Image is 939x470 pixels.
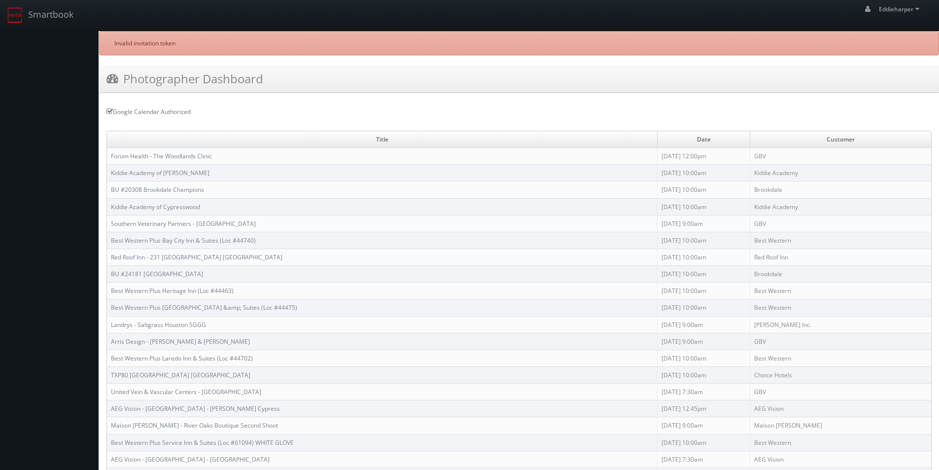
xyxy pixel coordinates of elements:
[107,131,658,148] td: Title
[750,366,931,383] td: Choice Hotels
[111,337,250,346] a: Arris Design - [PERSON_NAME] & [PERSON_NAME]
[750,451,931,468] td: AEG Vision
[750,350,931,366] td: Best Western
[658,333,750,350] td: [DATE] 9:00am
[658,232,750,249] td: [DATE] 10:00am
[750,266,931,283] td: Brookdale
[111,404,280,413] a: AEG Vision - [GEOGRAPHIC_DATA] - [PERSON_NAME] Cypress
[750,417,931,434] td: Maison [PERSON_NAME]
[658,215,750,232] td: [DATE] 9:00am
[111,303,297,312] a: Best Western Plus [GEOGRAPHIC_DATA] &amp; Suites (Loc #44475)
[111,388,261,396] a: United Vein & Vascular Centers - [GEOGRAPHIC_DATA]
[7,7,23,23] img: smartbook-logo.png
[879,5,922,13] span: Eddieharper
[750,181,931,198] td: Brookdale
[111,270,203,278] a: BU #24181 [GEOGRAPHIC_DATA]
[111,438,294,447] a: Best Western Plus Service Inn & Suites (Loc #61094) WHITE GLOVE
[111,371,250,379] a: TXP80 [GEOGRAPHIC_DATA] [GEOGRAPHIC_DATA]
[106,70,263,87] h3: Photographer Dashboard
[111,219,256,228] a: Southern Veterinary Partners - [GEOGRAPHIC_DATA]
[750,198,931,215] td: Kiddie Academy
[111,152,212,160] a: Forum Health - The Woodlands Clinic
[111,236,256,245] a: Best Western Plus Bay City Inn & Suites (Loc #44740)
[658,350,750,366] td: [DATE] 10:00am
[658,451,750,468] td: [DATE] 7:30am
[658,198,750,215] td: [DATE] 10:00am
[658,249,750,265] td: [DATE] 10:00am
[658,434,750,451] td: [DATE] 10:00am
[750,400,931,417] td: AEG Vision
[750,333,931,350] td: GBV
[111,354,253,362] a: Best Western Plus Laredo Inn & Suites (Loc #44702)
[658,181,750,198] td: [DATE] 10:00am
[111,321,206,329] a: Landrys - Saltgrass Houston SGGG
[111,421,278,430] a: Maison [PERSON_NAME] - River Oaks Boutique Second Shoot
[750,316,931,333] td: [PERSON_NAME] Inc.
[750,283,931,299] td: Best Western
[658,366,750,383] td: [DATE] 10:00am
[750,148,931,165] td: GBV
[750,434,931,451] td: Best Western
[111,169,209,177] a: Kiddie Academy of [PERSON_NAME]
[658,299,750,316] td: [DATE] 10:00am
[750,165,931,181] td: Kiddie Academy
[658,148,750,165] td: [DATE] 12:00pm
[106,108,932,116] div: Google Calendar Authorized
[658,384,750,400] td: [DATE] 7:30am
[658,283,750,299] td: [DATE] 10:00am
[750,299,931,316] td: Best Western
[658,417,750,434] td: [DATE] 9:00am
[111,287,234,295] a: Best Western Plus Heritage Inn (Loc #44463)
[750,215,931,232] td: GBV
[658,266,750,283] td: [DATE] 10:00am
[750,249,931,265] td: Red Roof Inn
[111,253,282,261] a: Red Roof Inn - 231 [GEOGRAPHIC_DATA] [GEOGRAPHIC_DATA]
[750,131,931,148] td: Customer
[111,185,204,194] a: BU #20308 Brookdale Champions
[114,39,924,47] p: Invalid invitation token
[658,131,750,148] td: Date
[658,316,750,333] td: [DATE] 9:00am
[750,384,931,400] td: GBV
[111,455,270,464] a: AEG Vision - [GEOGRAPHIC_DATA] - [GEOGRAPHIC_DATA]
[111,203,200,211] a: Kiddie Academy of Cypresswood
[750,232,931,249] td: Best Western
[658,400,750,417] td: [DATE] 12:45pm
[658,165,750,181] td: [DATE] 10:00am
